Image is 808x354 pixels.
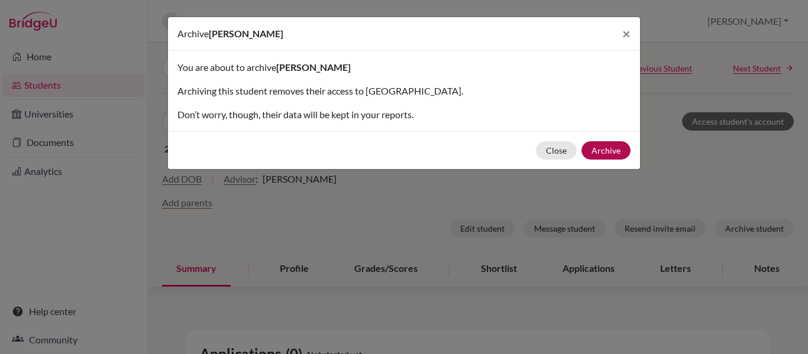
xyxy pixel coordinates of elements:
[536,141,577,160] button: Close
[177,60,631,74] p: You are about to archive
[622,25,631,42] span: ×
[276,61,351,73] span: [PERSON_NAME]
[581,141,631,160] button: Archive
[177,108,631,122] p: Don’t worry, though, their data will be kept in your reports.
[177,84,631,98] p: Archiving this student removes their access to [GEOGRAPHIC_DATA].
[209,28,283,39] span: [PERSON_NAME]
[177,28,209,39] span: Archive
[613,17,640,50] button: Close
